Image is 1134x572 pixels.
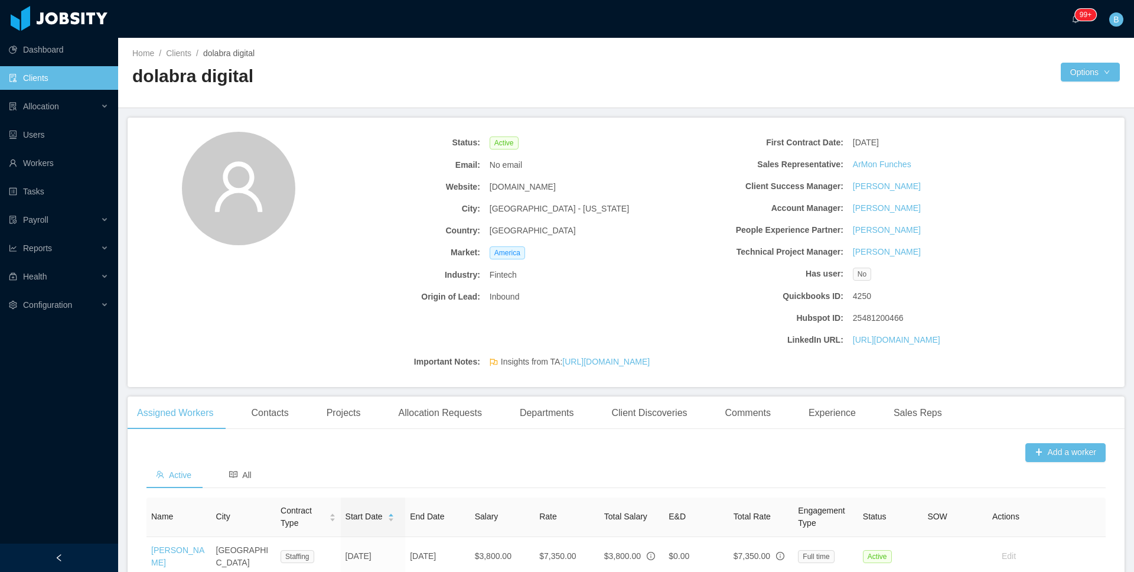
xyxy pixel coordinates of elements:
[308,136,480,149] b: Status:
[798,550,834,563] span: Full time
[308,356,480,368] b: Important Notes:
[23,243,52,253] span: Reports
[647,552,655,560] span: info-circle
[671,312,843,324] b: Hubspot ID:
[410,512,444,521] span: End Date
[490,358,498,370] span: flag
[203,48,255,58] span: dolabra digital
[308,246,480,259] b: Market:
[23,300,72,310] span: Configuration
[216,512,230,521] span: City
[151,545,204,567] a: [PERSON_NAME]
[132,48,154,58] a: Home
[602,396,696,430] div: Client Discoveries
[229,470,237,479] i: icon: read
[1061,63,1120,82] button: Optionsicon: down
[1113,12,1119,27] span: B
[9,151,109,175] a: icon: userWorkers
[992,512,1019,521] span: Actions
[151,512,173,521] span: Name
[308,203,480,215] b: City:
[23,102,59,111] span: Allocation
[389,396,491,430] div: Allocation Requests
[671,246,843,258] b: Technical Project Manager:
[884,396,951,430] div: Sales Reps
[671,158,843,171] b: Sales Representative:
[9,244,17,252] i: icon: line-chart
[992,547,1025,566] button: Edit
[853,158,911,171] a: ArMon Funches
[9,66,109,90] a: icon: auditClients
[798,506,845,528] span: Engagement Type
[510,396,584,430] div: Departments
[475,512,498,521] span: Salary
[9,38,109,61] a: icon: pie-chartDashboard
[853,246,921,258] a: [PERSON_NAME]
[329,516,335,520] i: icon: caret-down
[490,291,520,303] span: Inbound
[671,290,843,303] b: Quickbooks ID:
[9,272,17,281] i: icon: medicine-box
[156,470,191,480] span: Active
[853,202,921,214] a: [PERSON_NAME]
[9,180,109,203] a: icon: profileTasks
[156,470,164,479] i: icon: team
[210,158,267,215] i: icon: user
[863,512,887,521] span: Status
[853,224,921,236] a: [PERSON_NAME]
[1025,443,1106,462] button: icon: plusAdd a worker
[671,202,843,214] b: Account Manager:
[242,396,298,430] div: Contacts
[229,470,252,480] span: All
[669,512,686,521] span: E&D
[281,550,314,563] span: Staffing
[387,512,395,520] div: Sort
[853,312,904,324] span: 25481200466
[490,136,519,149] span: Active
[669,551,689,561] span: $0.00
[490,269,517,281] span: Fintech
[317,396,370,430] div: Projects
[853,334,940,346] a: [URL][DOMAIN_NAME]
[132,64,626,89] h2: dolabra digital
[490,181,556,193] span: [DOMAIN_NAME]
[281,505,324,529] span: Contract Type
[490,225,576,237] span: [GEOGRAPHIC_DATA]
[128,396,223,430] div: Assigned Workers
[671,268,843,280] b: Has user:
[490,159,522,171] span: No email
[799,396,865,430] div: Experience
[387,516,394,520] i: icon: caret-down
[604,551,641,561] span: $3,800.00
[734,512,771,521] span: Total Rate
[490,203,629,215] span: [GEOGRAPHIC_DATA] - [US_STATE]
[853,290,871,303] span: 4250
[9,301,17,309] i: icon: setting
[671,334,843,346] b: LinkedIn URL:
[23,272,47,281] span: Health
[308,181,480,193] b: Website:
[346,511,383,523] span: Start Date
[387,512,394,516] i: icon: caret-up
[308,225,480,237] b: Country:
[1075,9,1096,21] sup: 245
[853,180,921,193] a: [PERSON_NAME]
[308,269,480,281] b: Industry:
[671,136,843,149] b: First Contract Date:
[604,512,647,521] span: Total Salary
[196,48,198,58] span: /
[927,512,947,521] span: SOW
[501,356,650,368] span: Insights from TA:
[776,552,784,560] span: info-circle
[308,291,480,303] b: Origin of Lead:
[671,180,843,193] b: Client Success Manager:
[9,216,17,224] i: icon: file-protect
[671,224,843,236] b: People Experience Partner:
[734,551,770,561] span: $7,350.00
[716,396,780,430] div: Comments
[329,512,336,520] div: Sort
[23,215,48,225] span: Payroll
[308,159,480,171] b: Email:
[562,357,650,366] a: [URL][DOMAIN_NAME]
[490,246,525,259] span: America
